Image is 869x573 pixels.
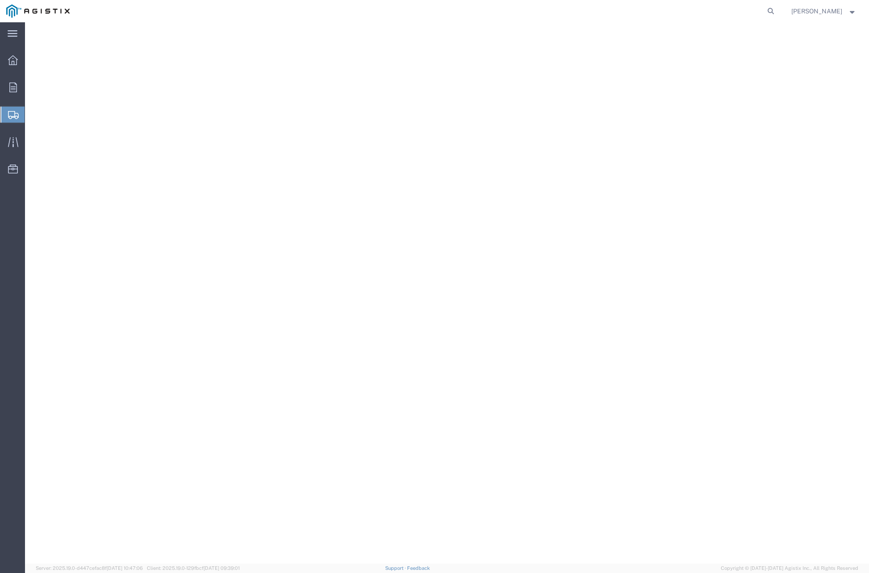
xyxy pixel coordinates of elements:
[6,4,70,18] img: logo
[791,6,857,16] button: [PERSON_NAME]
[791,6,842,16] span: Joshua Nunez
[385,565,407,571] a: Support
[25,22,869,564] iframe: FS Legacy Container
[36,565,143,571] span: Server: 2025.19.0-d447cefac8f
[407,565,430,571] a: Feedback
[147,565,240,571] span: Client: 2025.19.0-129fbcf
[721,565,858,572] span: Copyright © [DATE]-[DATE] Agistix Inc., All Rights Reserved
[204,565,240,571] span: [DATE] 09:39:01
[107,565,143,571] span: [DATE] 10:47:06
